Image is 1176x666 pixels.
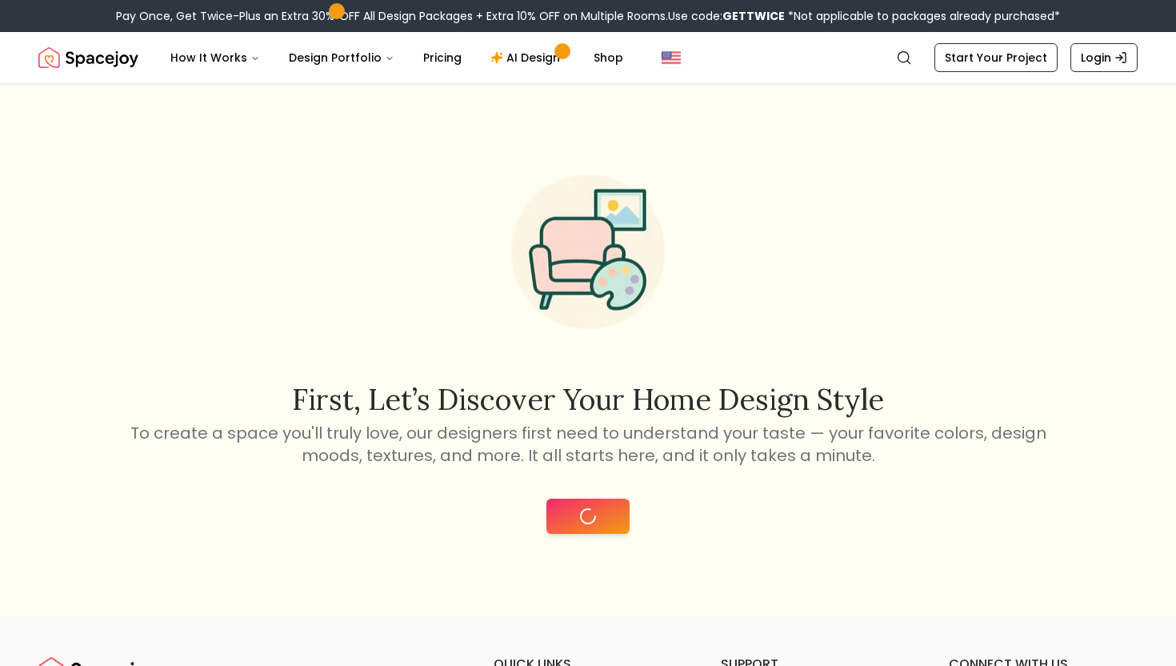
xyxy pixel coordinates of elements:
span: *Not applicable to packages already purchased* [785,8,1060,24]
button: Design Portfolio [276,42,407,74]
a: Pricing [410,42,474,74]
img: Spacejoy Logo [38,42,138,74]
nav: Global [38,32,1138,83]
b: GETTWICE [722,8,785,24]
nav: Main [158,42,636,74]
a: AI Design [478,42,578,74]
img: United States [662,48,681,67]
a: Start Your Project [934,43,1058,72]
a: Spacejoy [38,42,138,74]
button: How It Works [158,42,273,74]
div: Pay Once, Get Twice-Plus an Extra 30% OFF All Design Packages + Extra 10% OFF on Multiple Rooms. [116,8,1060,24]
span: Use code: [668,8,785,24]
h2: First, let’s discover your home design style [127,383,1049,415]
p: To create a space you'll truly love, our designers first need to understand your taste — your fav... [127,422,1049,467]
a: Login [1070,43,1138,72]
a: Shop [581,42,636,74]
img: Start Style Quiz Illustration [486,150,690,355]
